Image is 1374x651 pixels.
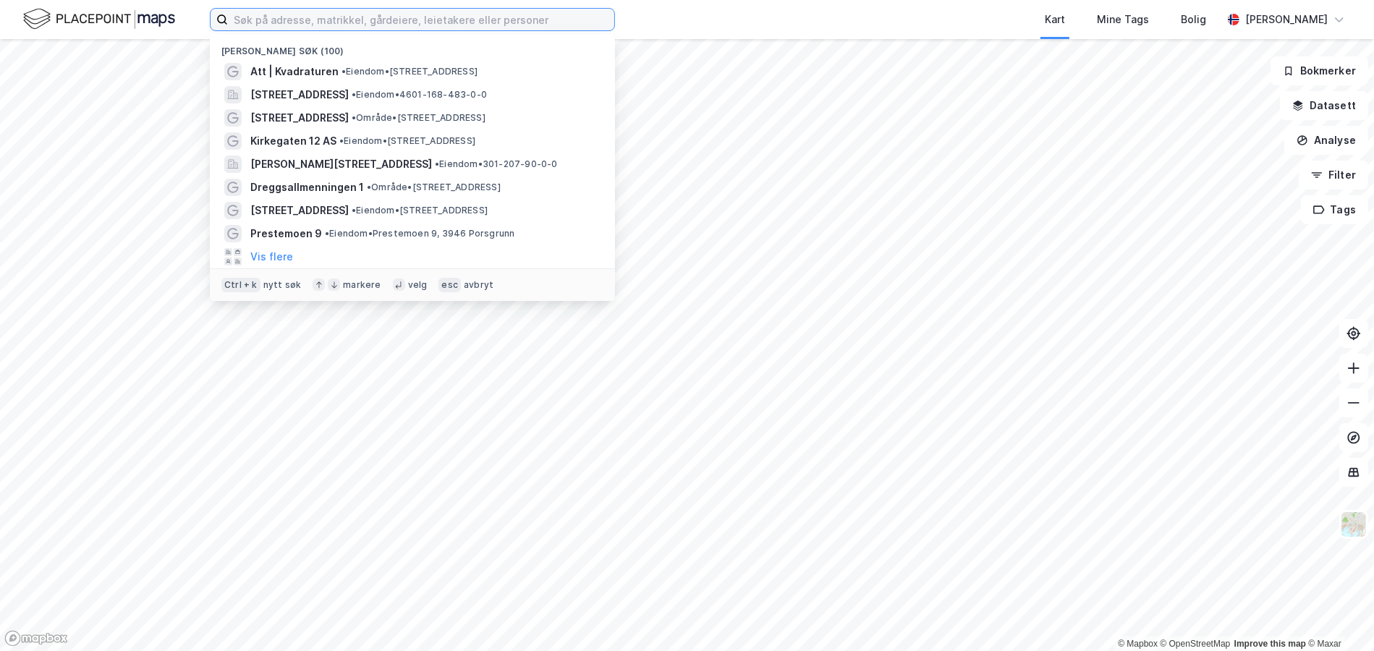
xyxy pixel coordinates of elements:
[1280,91,1368,120] button: Datasett
[1302,582,1374,651] div: Kontrollprogram for chat
[250,86,349,103] span: [STREET_ADDRESS]
[250,156,432,173] span: [PERSON_NAME][STREET_ADDRESS]
[464,279,493,291] div: avbryt
[250,225,322,242] span: Prestemoen 9
[352,205,356,216] span: •
[367,182,371,192] span: •
[339,135,344,146] span: •
[435,158,558,170] span: Eiendom • 301-207-90-0-0
[352,205,488,216] span: Eiendom • [STREET_ADDRESS]
[250,109,349,127] span: [STREET_ADDRESS]
[408,279,428,291] div: velg
[1045,11,1065,28] div: Kart
[325,228,329,239] span: •
[367,182,501,193] span: Område • [STREET_ADDRESS]
[1302,582,1374,651] iframe: Chat Widget
[250,248,293,265] button: Vis flere
[325,228,514,239] span: Eiendom • Prestemoen 9, 3946 Porsgrunn
[250,132,336,150] span: Kirkegaten 12 AS
[339,135,475,147] span: Eiendom • [STREET_ADDRESS]
[342,66,478,77] span: Eiendom • [STREET_ADDRESS]
[1118,639,1158,649] a: Mapbox
[1161,639,1231,649] a: OpenStreetMap
[1299,161,1368,190] button: Filter
[221,278,260,292] div: Ctrl + k
[250,179,364,196] span: Dreggsallmenningen 1
[343,279,381,291] div: markere
[1284,126,1368,155] button: Analyse
[1301,195,1368,224] button: Tags
[435,158,439,169] span: •
[1234,639,1306,649] a: Improve this map
[23,7,175,32] img: logo.f888ab2527a4732fd821a326f86c7f29.svg
[342,66,346,77] span: •
[263,279,302,291] div: nytt søk
[352,112,356,123] span: •
[4,630,68,647] a: Mapbox homepage
[250,202,349,219] span: [STREET_ADDRESS]
[352,89,356,100] span: •
[1271,56,1368,85] button: Bokmerker
[250,63,339,80] span: Att | Kvadraturen
[352,89,487,101] span: Eiendom • 4601-168-483-0-0
[1245,11,1328,28] div: [PERSON_NAME]
[1340,511,1367,538] img: Z
[228,9,614,30] input: Søk på adresse, matrikkel, gårdeiere, leietakere eller personer
[1181,11,1206,28] div: Bolig
[352,112,485,124] span: Område • [STREET_ADDRESS]
[210,34,615,60] div: [PERSON_NAME] søk (100)
[438,278,461,292] div: esc
[1097,11,1149,28] div: Mine Tags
